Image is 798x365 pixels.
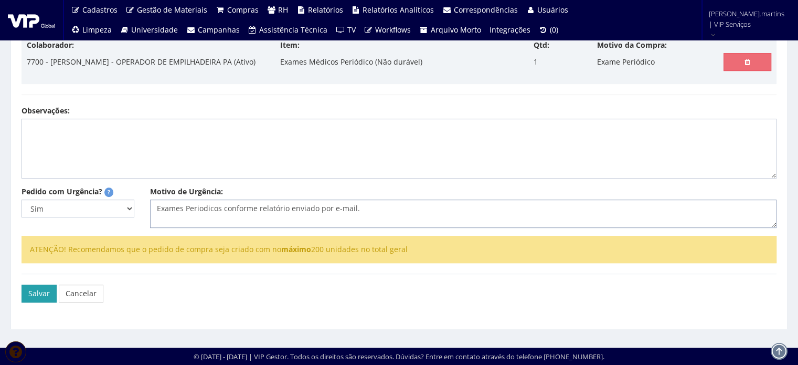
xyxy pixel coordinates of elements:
[150,186,223,197] label: Motivo de Urgência:
[490,25,530,35] span: Integrações
[280,53,422,71] p: Exames Médicos Periódico (Não durável)
[8,12,55,28] img: logo
[259,25,327,35] span: Assistência Técnica
[244,20,332,40] a: Assistência Técnica
[485,20,535,40] a: Integrações
[182,20,244,40] a: Campanhas
[137,5,207,15] span: Gestão de Materiais
[535,20,563,40] a: (0)
[27,40,74,50] label: Colaborador:
[194,352,604,362] div: © [DATE] - [DATE] | VIP Gestor. Todos os direitos são reservados. Dúvidas? Entre em contato atrav...
[22,106,70,116] label: Observações:
[537,5,568,15] span: Usuários
[550,25,558,35] span: (0)
[308,5,343,15] span: Relatórios
[431,25,481,35] span: Arquivo Morto
[227,5,259,15] span: Compras
[67,20,116,40] a: Limpeza
[30,244,768,255] li: ATENÇÃO! Recomendamos que o pedido de compra seja criado com no 200 unidades no total geral
[198,25,240,35] span: Campanhas
[375,25,411,35] span: Workflows
[280,40,300,50] label: Item:
[281,244,311,254] strong: máximo
[597,53,655,71] p: Exame Periódico
[22,186,102,197] label: Pedido com Urgência?
[347,25,356,35] span: TV
[82,25,112,35] span: Limpeza
[597,40,667,50] label: Motivo da Compra:
[59,285,103,303] a: Cancelar
[82,5,118,15] span: Cadastros
[534,40,549,50] label: Qtd:
[108,188,110,196] strong: ?
[534,53,538,71] p: 1
[278,5,288,15] span: RH
[360,20,416,40] a: Workflows
[363,5,434,15] span: Relatórios Analíticos
[104,187,113,197] span: Pedidos marcados como urgentes serão destacados com uma tarja vermelha e terão seu motivo de urgê...
[22,285,57,303] button: Salvar
[415,20,485,40] a: Arquivo Morto
[454,5,518,15] span: Correspondências
[116,20,183,40] a: Universidade
[332,20,360,40] a: TV
[709,8,784,29] span: [PERSON_NAME].martins | VIP Serviços
[131,25,178,35] span: Universidade
[27,53,256,71] p: 7700 - [PERSON_NAME] - OPERADOR DE EMPILHADEIRA PA (Ativo)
